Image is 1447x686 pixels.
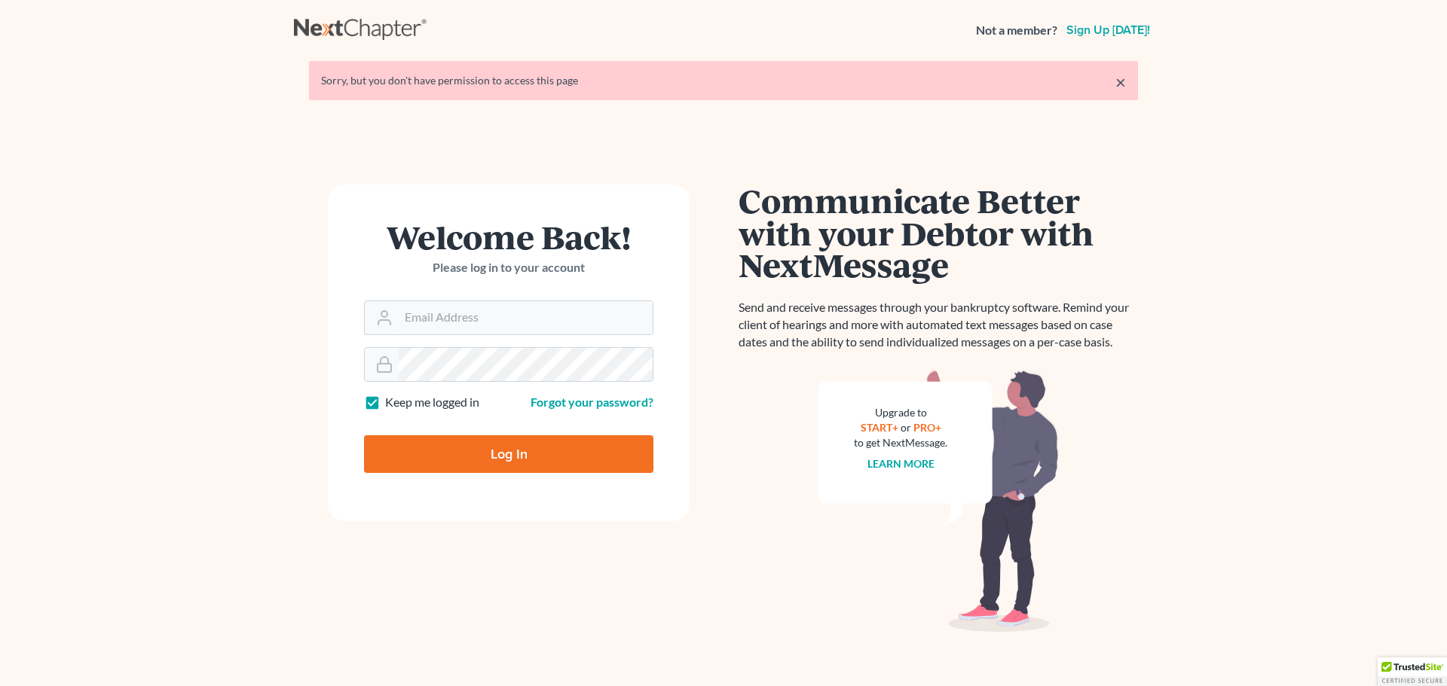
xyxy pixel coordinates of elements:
a: PRO+ [913,421,941,434]
strong: Not a member? [976,22,1057,39]
img: nextmessage_bg-59042aed3d76b12b5cd301f8e5b87938c9018125f34e5fa2b7a6b67550977c72.svg [818,369,1059,633]
h1: Communicate Better with your Debtor with NextMessage [739,184,1138,281]
div: Sorry, but you don't have permission to access this page [321,73,1126,88]
h1: Welcome Back! [364,221,653,253]
a: Sign up [DATE]! [1063,24,1153,36]
a: START+ [861,421,898,434]
label: Keep me logged in [385,394,479,411]
span: or [901,421,911,434]
div: Upgrade to [854,405,947,420]
p: Send and receive messages through your bankruptcy software. Remind your client of hearings and mo... [739,299,1138,351]
div: TrustedSite Certified [1378,657,1447,686]
div: to get NextMessage. [854,435,947,450]
p: Please log in to your account [364,259,653,276]
a: Learn more [867,457,935,470]
a: × [1115,73,1126,91]
input: Email Address [399,301,653,334]
input: Log In [364,435,653,473]
a: Forgot your password? [531,395,653,409]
